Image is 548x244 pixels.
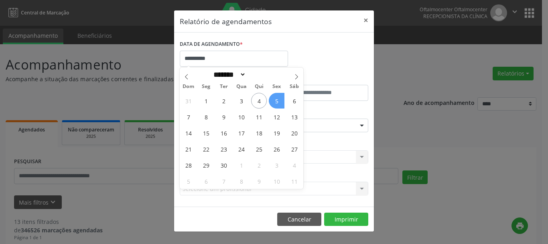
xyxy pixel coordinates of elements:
[233,93,249,109] span: Setembro 3, 2025
[251,93,267,109] span: Setembro 4, 2025
[269,157,284,173] span: Outubro 3, 2025
[251,141,267,157] span: Setembro 25, 2025
[181,141,196,157] span: Setembro 21, 2025
[198,157,214,173] span: Setembro 29, 2025
[250,84,268,89] span: Qui
[276,72,368,85] label: ATÉ
[286,109,302,125] span: Setembro 13, 2025
[216,141,231,157] span: Setembro 23, 2025
[251,173,267,189] span: Outubro 9, 2025
[286,84,303,89] span: Sáb
[216,109,231,125] span: Setembro 9, 2025
[180,38,243,51] label: DATA DE AGENDAMENTO
[233,157,249,173] span: Outubro 1, 2025
[216,125,231,141] span: Setembro 16, 2025
[181,157,196,173] span: Setembro 28, 2025
[268,84,286,89] span: Sex
[181,93,196,109] span: Agosto 31, 2025
[251,125,267,141] span: Setembro 18, 2025
[269,173,284,189] span: Outubro 10, 2025
[277,213,321,226] button: Cancelar
[181,125,196,141] span: Setembro 14, 2025
[216,93,231,109] span: Setembro 2, 2025
[251,157,267,173] span: Outubro 2, 2025
[286,173,302,189] span: Outubro 11, 2025
[233,84,250,89] span: Qua
[286,125,302,141] span: Setembro 20, 2025
[286,93,302,109] span: Setembro 6, 2025
[198,125,214,141] span: Setembro 15, 2025
[269,93,284,109] span: Setembro 5, 2025
[269,141,284,157] span: Setembro 26, 2025
[233,173,249,189] span: Outubro 8, 2025
[251,109,267,125] span: Setembro 11, 2025
[198,109,214,125] span: Setembro 8, 2025
[233,109,249,125] span: Setembro 10, 2025
[180,84,197,89] span: Dom
[180,16,272,27] h5: Relatório de agendamentos
[233,141,249,157] span: Setembro 24, 2025
[215,84,233,89] span: Ter
[246,70,272,79] input: Year
[197,84,215,89] span: Seg
[211,70,246,79] select: Month
[358,10,374,30] button: Close
[181,173,196,189] span: Outubro 5, 2025
[181,109,196,125] span: Setembro 7, 2025
[198,173,214,189] span: Outubro 6, 2025
[198,141,214,157] span: Setembro 22, 2025
[233,125,249,141] span: Setembro 17, 2025
[286,141,302,157] span: Setembro 27, 2025
[324,213,368,226] button: Imprimir
[269,109,284,125] span: Setembro 12, 2025
[216,157,231,173] span: Setembro 30, 2025
[216,173,231,189] span: Outubro 7, 2025
[198,93,214,109] span: Setembro 1, 2025
[269,125,284,141] span: Setembro 19, 2025
[286,157,302,173] span: Outubro 4, 2025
